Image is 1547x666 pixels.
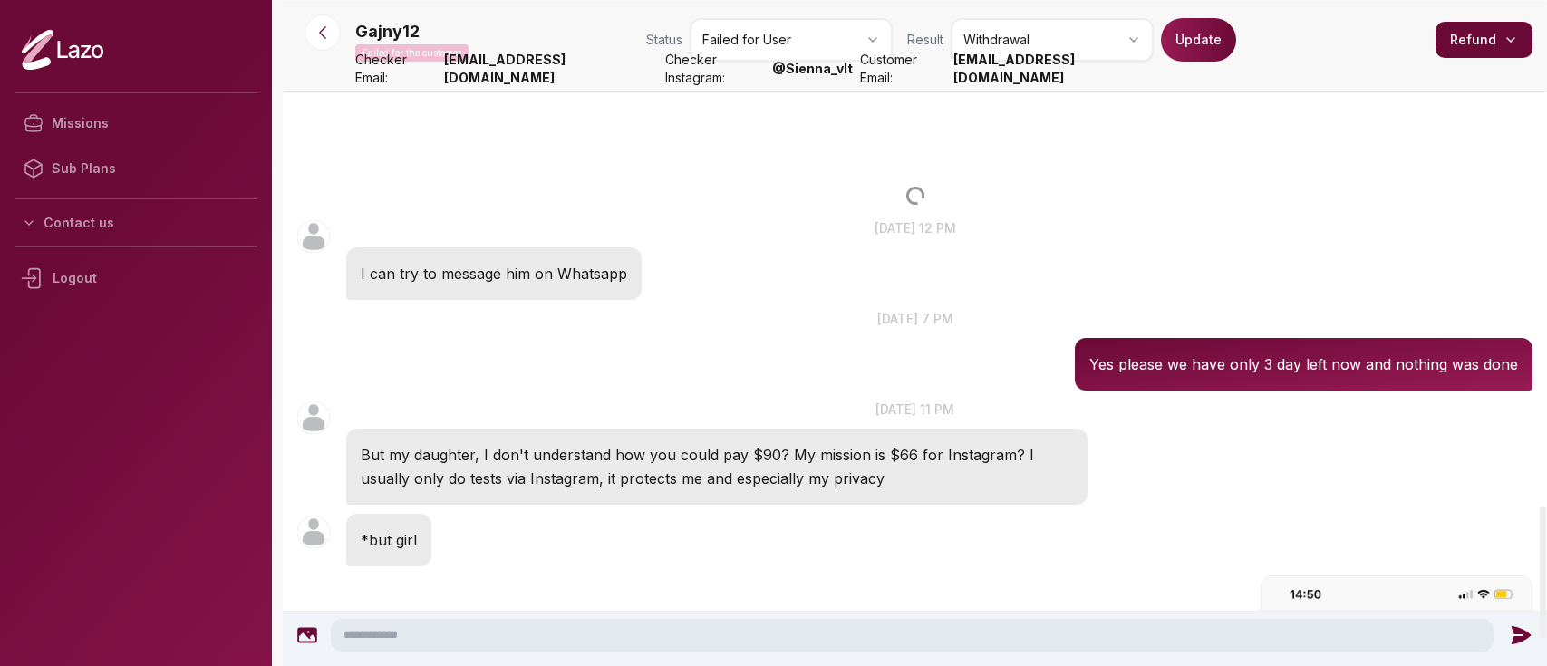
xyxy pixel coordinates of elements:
[283,400,1547,419] p: [DATE] 11 pm
[15,101,257,146] a: Missions
[283,309,1547,328] p: [DATE] 7 pm
[907,31,943,49] span: Result
[355,44,469,62] p: Failed for the customer
[772,60,853,78] strong: @ Sienna_vlt
[15,146,257,191] a: Sub Plans
[15,255,257,302] div: Logout
[283,218,1547,237] p: [DATE] 12 pm
[953,51,1167,87] strong: [EMAIL_ADDRESS][DOMAIN_NAME]
[646,31,682,49] span: Status
[355,19,420,44] p: Gajny12
[1436,22,1532,58] button: Refund
[15,207,257,239] button: Contact us
[361,262,627,285] p: I can try to message him on Whatsapp
[860,51,946,87] span: Customer Email:
[665,51,765,87] span: Checker Instagram:
[1161,18,1236,62] button: Update
[444,51,658,87] strong: [EMAIL_ADDRESS][DOMAIN_NAME]
[297,516,330,548] img: User avatar
[355,51,437,87] span: Checker Email:
[361,443,1073,490] p: But my daughter, I don't understand how you could pay $90? My mission is $66 for Instagram? I usu...
[361,528,417,552] p: *but girl
[1089,352,1518,376] p: Yes please we have only 3 day left now and nothing was done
